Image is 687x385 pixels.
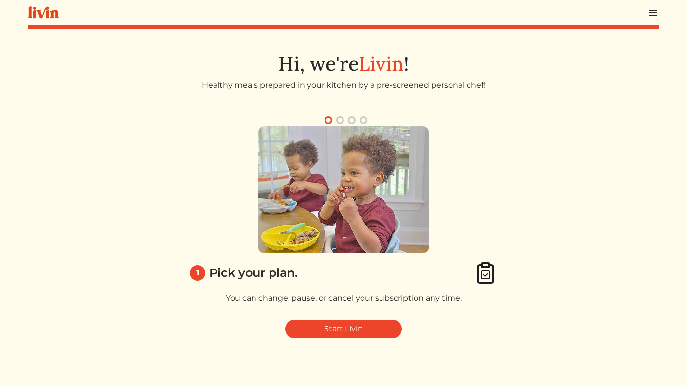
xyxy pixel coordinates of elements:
p: Healthy meals prepared in your kitchen by a pre-screened personal chef! [186,79,501,91]
img: menu_hamburger-cb6d353cf0ecd9f46ceae1c99ecbeb4a00e71ca567a856bd81f57e9d8c17bb26.svg [647,7,659,19]
div: 1 [190,265,205,281]
span: Livin [359,51,404,76]
img: 1_pick_plan-58eb60cc534f7a7539062c92543540e51162102f37796608976bb4e513d204c1.png [258,126,429,253]
div: Pick your plan. [209,264,298,282]
a: Start Livin [285,320,402,338]
h1: Hi, we're ! [28,52,659,76]
img: livin-logo-a0d97d1a881af30f6274990eb6222085a2533c92bbd1e4f22c21b4f0d0e3210c.svg [28,6,59,19]
img: clipboard_check-4e1afea9aecc1d71a83bd71232cd3fbb8e4b41c90a1eb376bae1e516b9241f3c.svg [474,261,497,285]
p: You can change, pause, or cancel your subscription any time. [186,292,501,304]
